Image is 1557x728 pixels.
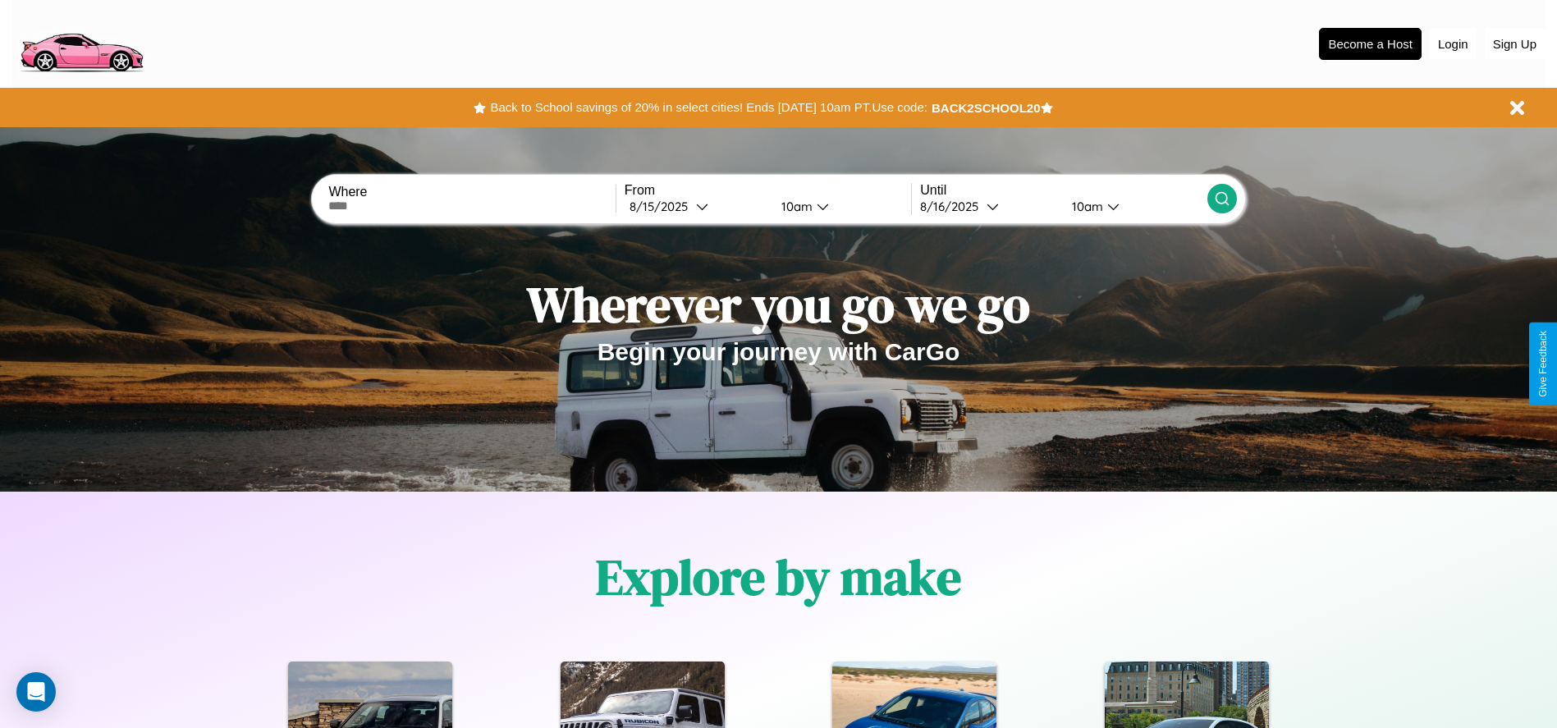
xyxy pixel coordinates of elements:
[932,101,1041,115] b: BACK2SCHOOL20
[1059,198,1207,215] button: 10am
[625,198,768,215] button: 8/15/2025
[1430,29,1477,59] button: Login
[1537,331,1549,397] div: Give Feedback
[1064,199,1107,214] div: 10am
[773,199,817,214] div: 10am
[920,199,987,214] div: 8 / 16 / 2025
[486,96,931,119] button: Back to School savings of 20% in select cities! Ends [DATE] 10am PT.Use code:
[768,198,912,215] button: 10am
[630,199,696,214] div: 8 / 15 / 2025
[625,183,911,198] label: From
[1319,28,1422,60] button: Become a Host
[12,8,150,76] img: logo
[16,672,56,712] div: Open Intercom Messenger
[1485,29,1545,59] button: Sign Up
[596,543,961,611] h1: Explore by make
[328,185,615,199] label: Where
[920,183,1207,198] label: Until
